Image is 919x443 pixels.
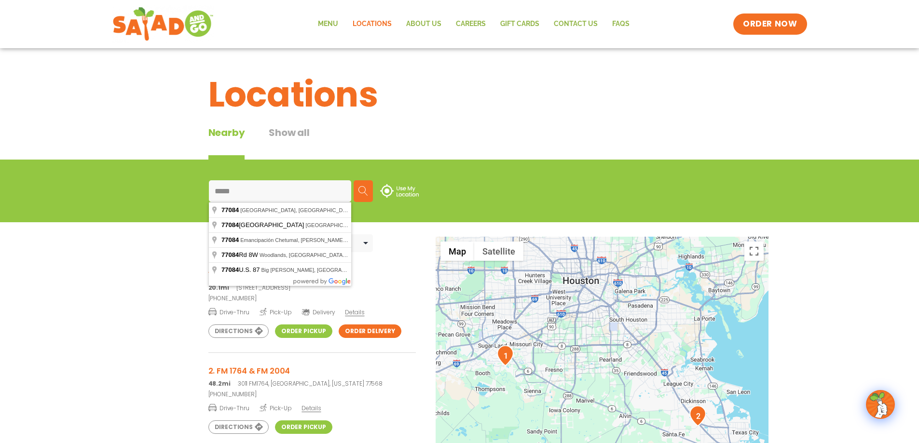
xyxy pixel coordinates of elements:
[221,266,261,273] span: U.S. 87
[208,125,245,160] div: Nearby
[260,307,292,317] span: Pick-Up
[269,125,309,160] button: Show all
[208,401,416,413] a: Drive-Thru Pick-Up Details
[743,18,797,30] span: ORDER NOW
[605,13,637,35] a: FAQs
[221,221,305,228] span: [GEOGRAPHIC_DATA]
[221,266,239,273] span: 77084
[493,13,547,35] a: GIFT CARDS
[112,5,214,43] img: new-SAG-logo-768×292
[275,420,332,434] a: Order Pickup
[261,267,431,273] span: Big [PERSON_NAME], [GEOGRAPHIC_DATA], [GEOGRAPHIC_DATA]
[399,13,449,35] a: About Us
[208,237,284,249] div: Nearby Locations
[208,365,416,388] a: 2. FM 1764 & FM 2004 48.2mi3011 FM1764, [GEOGRAPHIC_DATA], [US_STATE] 77568
[208,403,249,413] span: Drive-Thru
[221,251,239,258] span: 77084
[260,252,402,258] span: Woodlands, [GEOGRAPHIC_DATA], [GEOGRAPHIC_DATA]
[689,405,706,426] div: 2
[311,13,345,35] a: Menu
[208,238,213,249] span: 2
[208,269,416,281] h3: 1. University & LJ
[208,283,229,292] strong: 20.1mi
[733,13,807,35] a: ORDER NOW
[240,237,458,243] span: Emancipación Chetumal, [PERSON_NAME][GEOGRAPHIC_DATA], [GEOGRAPHIC_DATA]
[497,345,514,366] div: 1
[208,379,416,388] p: 3011 FM1764, [GEOGRAPHIC_DATA], [US_STATE] 77568
[208,420,269,434] a: Directions
[221,221,239,228] span: 77084
[208,305,416,317] a: Drive-Thru Pick-Up Delivery Details
[221,251,260,258] span: Rd 8W
[208,269,416,292] a: 1. University & LJ 20.1mi[STREET_ADDRESS]
[208,365,416,377] h3: 2. FM 1764 & FM 2004
[221,206,239,214] span: 77084
[208,307,249,317] span: Drive-Thru
[311,13,637,35] nav: Menu
[302,404,321,412] span: Details
[208,390,416,399] a: [PHONE_NUMBER]
[260,403,292,413] span: Pick-Up
[208,294,416,303] a: [PHONE_NUMBER]
[345,308,364,316] span: Details
[867,391,894,418] img: wpChatIcon
[744,242,764,261] button: Toggle fullscreen view
[221,236,239,243] span: 77084
[208,125,334,160] div: Tabbed content
[305,222,477,228] span: [GEOGRAPHIC_DATA], [GEOGRAPHIC_DATA], [GEOGRAPHIC_DATA]
[208,68,711,121] h1: Locations
[380,184,419,198] img: use-location.svg
[240,207,412,213] span: [GEOGRAPHIC_DATA], [GEOGRAPHIC_DATA], [GEOGRAPHIC_DATA]
[358,186,368,196] img: search.svg
[208,324,269,338] a: Directions
[208,379,231,388] strong: 48.2mi
[449,13,493,35] a: Careers
[345,13,399,35] a: Locations
[547,13,605,35] a: Contact Us
[440,242,474,261] button: Show street map
[474,242,523,261] button: Show satellite imagery
[339,324,401,338] a: Order Delivery
[275,324,332,338] a: Order Pickup
[302,308,335,317] span: Delivery
[208,283,416,292] p: [STREET_ADDRESS]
